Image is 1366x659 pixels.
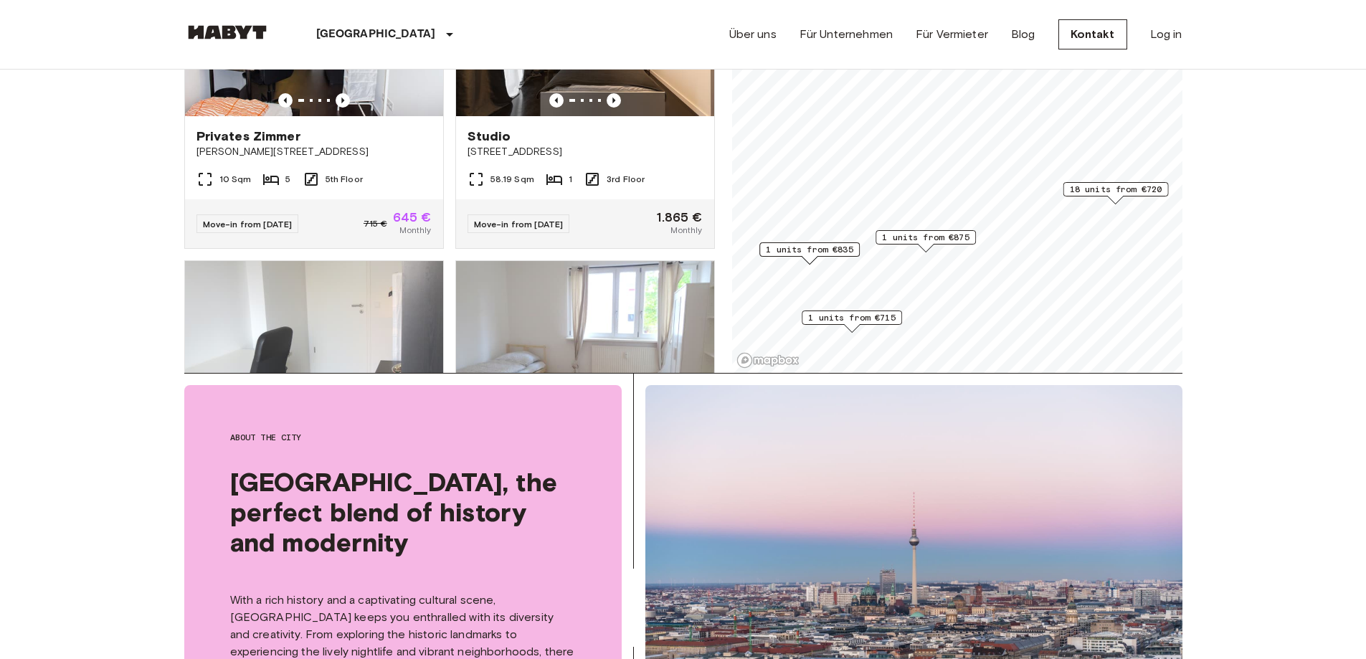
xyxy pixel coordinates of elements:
[196,128,300,145] span: Privates Zimmer
[759,242,860,265] div: Map marker
[230,431,576,444] span: About the city
[607,173,645,186] span: 3rd Floor
[230,467,576,557] span: [GEOGRAPHIC_DATA], the perfect blend of history and modernity
[549,93,564,108] button: Previous image
[326,173,363,186] span: 5th Floor
[364,217,387,230] span: 715 €
[876,230,976,252] div: Map marker
[316,26,436,43] p: [GEOGRAPHIC_DATA]
[1011,26,1035,43] a: Blog
[474,219,564,229] span: Move-in from [DATE]
[569,173,572,186] span: 1
[607,93,621,108] button: Previous image
[185,261,443,433] img: Marketing picture of unit DE-01-302-017-02
[766,243,853,256] span: 1 units from €835
[670,224,702,237] span: Monthly
[800,26,893,43] a: Für Unternehmen
[219,173,252,186] span: 10 Sqm
[184,260,444,566] a: Marketing picture of unit DE-01-302-017-02Previous imagePrevious imagePrivates Zimmer[PERSON_NAME...
[468,128,511,145] span: Studio
[184,25,270,39] img: Habyt
[808,311,896,324] span: 1 units from €715
[285,173,290,186] span: 5
[196,145,432,159] span: [PERSON_NAME][STREET_ADDRESS]
[916,26,988,43] a: Für Vermieter
[882,231,969,244] span: 1 units from €875
[468,145,703,159] span: [STREET_ADDRESS]
[729,26,777,43] a: Über uns
[1063,182,1168,204] div: Map marker
[1058,19,1127,49] a: Kontakt
[455,260,715,566] a: Marketing picture of unit DE-01-108-01MPrevious imagePrevious imagePrivates Zimmer[STREET_ADDRESS...
[456,261,714,433] img: Marketing picture of unit DE-01-108-01M
[278,93,293,108] button: Previous image
[336,93,350,108] button: Previous image
[802,310,902,333] div: Map marker
[393,211,432,224] span: 645 €
[1069,183,1162,196] span: 18 units from €720
[736,352,800,369] a: Mapbox logo
[1150,26,1182,43] a: Log in
[203,219,293,229] span: Move-in from [DATE]
[490,173,534,186] span: 58.19 Sqm
[399,224,431,237] span: Monthly
[657,211,702,224] span: 1.865 €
